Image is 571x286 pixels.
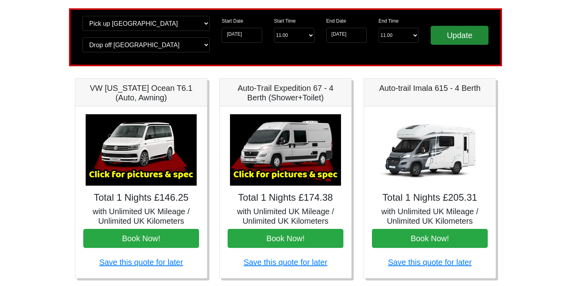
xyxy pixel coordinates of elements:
[374,114,485,186] img: Auto-trail Imala 615 - 4 Berth
[230,114,341,186] img: Auto-Trail Expedition 67 - 4 Berth (Shower+Toilet)
[372,83,488,93] h5: Auto-trail Imala 615 - 4 Berth
[372,229,488,248] button: Book Now!
[99,258,183,267] a: Save this quote for later
[326,28,367,43] input: Return Date
[83,229,199,248] button: Book Now!
[228,229,343,248] button: Book Now!
[222,28,262,43] input: Start Date
[83,192,199,203] h4: Total 1 Nights £146.25
[228,192,343,203] h4: Total 1 Nights £174.38
[83,83,199,102] h5: VW [US_STATE] Ocean T6.1 (Auto, Awning)
[228,207,343,226] h5: with Unlimited UK Mileage / Unlimited UK Kilometers
[86,114,197,186] img: VW California Ocean T6.1 (Auto, Awning)
[243,258,327,267] a: Save this quote for later
[274,17,296,25] label: Start Time
[326,17,346,25] label: End Date
[372,192,488,203] h4: Total 1 Nights £205.31
[431,26,489,45] input: Update
[372,207,488,226] h5: with Unlimited UK Mileage / Unlimited UK Kilometers
[222,17,243,25] label: Start Date
[388,258,471,267] a: Save this quote for later
[379,17,399,25] label: End Time
[83,207,199,226] h5: with Unlimited UK Mileage / Unlimited UK Kilometers
[228,83,343,102] h5: Auto-Trail Expedition 67 - 4 Berth (Shower+Toilet)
